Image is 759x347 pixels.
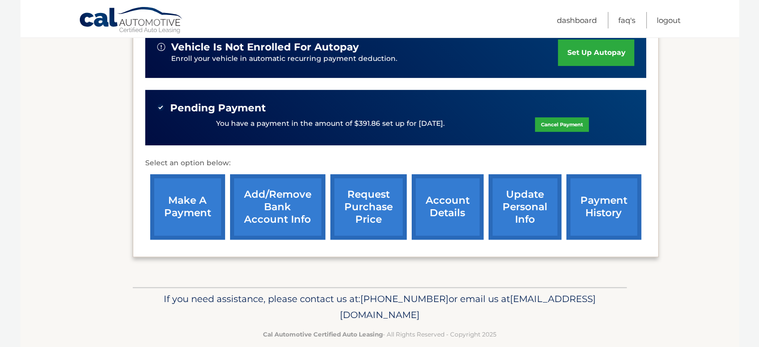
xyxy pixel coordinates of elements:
[558,39,634,66] a: set up autopay
[230,174,325,240] a: Add/Remove bank account info
[150,174,225,240] a: make a payment
[157,43,165,51] img: alert-white.svg
[170,102,266,114] span: Pending Payment
[157,104,164,111] img: check-green.svg
[557,12,597,28] a: Dashboard
[145,157,646,169] p: Select an option below:
[566,174,641,240] a: payment history
[657,12,681,28] a: Logout
[139,329,620,340] p: - All Rights Reserved - Copyright 2025
[360,293,449,305] span: [PHONE_NUMBER]
[139,291,620,323] p: If you need assistance, please contact us at: or email us at
[79,6,184,35] a: Cal Automotive
[412,174,484,240] a: account details
[171,53,558,64] p: Enroll your vehicle in automatic recurring payment deduction.
[263,331,383,338] strong: Cal Automotive Certified Auto Leasing
[618,12,635,28] a: FAQ's
[216,118,445,129] p: You have a payment in the amount of $391.86 set up for [DATE].
[171,41,359,53] span: vehicle is not enrolled for autopay
[489,174,561,240] a: update personal info
[330,174,407,240] a: request purchase price
[535,117,589,132] a: Cancel Payment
